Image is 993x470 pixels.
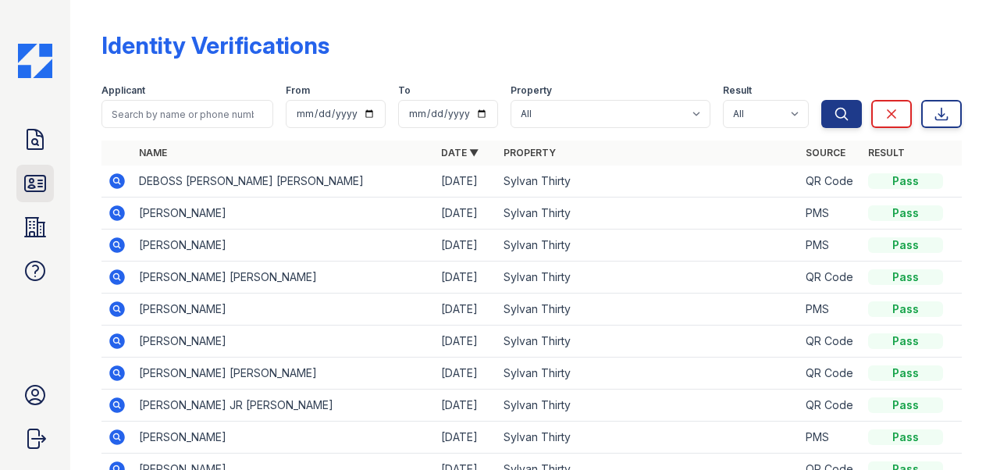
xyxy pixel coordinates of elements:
label: Property [511,84,552,97]
td: QR Code [799,262,862,294]
label: Applicant [101,84,145,97]
td: DEBOSS [PERSON_NAME] [PERSON_NAME] [133,166,435,198]
label: Result [723,84,752,97]
td: PMS [799,294,862,326]
td: [PERSON_NAME] [133,198,435,230]
a: Source [806,147,845,158]
div: Pass [868,397,943,413]
div: Pass [868,429,943,445]
a: Date ▼ [441,147,479,158]
td: [PERSON_NAME] [133,422,435,454]
div: Pass [868,301,943,317]
td: Sylvan Thirty [497,326,799,358]
div: Pass [868,269,943,285]
td: QR Code [799,390,862,422]
label: To [398,84,411,97]
td: Sylvan Thirty [497,422,799,454]
td: Sylvan Thirty [497,390,799,422]
input: Search by name or phone number [101,100,273,128]
td: Sylvan Thirty [497,166,799,198]
td: [PERSON_NAME] [PERSON_NAME] [133,262,435,294]
td: [PERSON_NAME] [133,230,435,262]
a: Name [139,147,167,158]
td: [DATE] [435,198,497,230]
td: [PERSON_NAME] [PERSON_NAME] [133,358,435,390]
a: Result [868,147,905,158]
div: Pass [868,237,943,253]
td: [DATE] [435,294,497,326]
td: [DATE] [435,230,497,262]
td: Sylvan Thirty [497,198,799,230]
td: [DATE] [435,166,497,198]
div: Pass [868,333,943,349]
td: PMS [799,230,862,262]
div: Pass [868,173,943,189]
div: Identity Verifications [101,31,329,59]
td: Sylvan Thirty [497,294,799,326]
td: QR Code [799,358,862,390]
td: Sylvan Thirty [497,358,799,390]
div: Pass [868,205,943,221]
td: [DATE] [435,326,497,358]
img: CE_Icon_Blue-c292c112584629df590d857e76928e9f676e5b41ef8f769ba2f05ee15b207248.png [18,44,52,78]
div: Pass [868,365,943,381]
td: QR Code [799,326,862,358]
label: From [286,84,310,97]
td: [DATE] [435,390,497,422]
td: Sylvan Thirty [497,262,799,294]
td: Sylvan Thirty [497,230,799,262]
td: [DATE] [435,422,497,454]
td: PMS [799,198,862,230]
a: Property [504,147,556,158]
td: [DATE] [435,358,497,390]
td: PMS [799,422,862,454]
td: [PERSON_NAME] JR [PERSON_NAME] [133,390,435,422]
td: QR Code [799,166,862,198]
td: [PERSON_NAME] [133,326,435,358]
td: [PERSON_NAME] [133,294,435,326]
td: [DATE] [435,262,497,294]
